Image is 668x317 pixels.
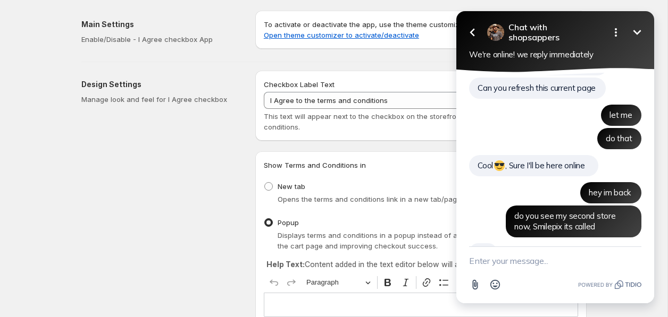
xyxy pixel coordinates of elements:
[146,187,188,198] span: hey im back
[278,195,528,203] span: Opens the terms and conditions link in a new tab/page instead of a popup.
[81,79,238,90] h2: Design Settings
[136,278,199,291] a: Powered by Tidio.
[264,161,366,169] span: Show Terms and Conditions in
[306,276,362,289] span: Paragraph
[302,275,375,291] button: Paragraph, Heading
[264,112,550,131] span: This text will appear next to the checkbox on the storefront for agreeing to terms and conditions.
[72,211,173,232] span: do you see my second store now, Smilepix its called
[266,260,305,269] strong: Help Text:
[35,160,143,170] span: Cool , Sure I'll be here online
[278,182,305,191] span: New tab
[81,19,238,30] h2: Main Settings
[52,160,62,171] img: 😎
[66,22,158,42] h2: shopsappers
[66,22,158,32] span: Chat with
[266,259,575,270] p: Content added in the text editor below will appear in the popup.
[184,22,205,43] button: Minimize
[167,110,190,120] span: let me
[278,231,572,250] span: Displays terms and conditions in a popup instead of a new page, keeping customers on the cart pag...
[22,275,43,295] button: Attach file button
[43,275,63,295] button: Open Emoji picker
[35,83,153,93] span: Can you refresh this current page
[163,133,189,143] span: do that
[81,34,238,45] p: Enable/Disable - I Agree checkbox App
[264,272,578,293] div: Editor toolbar
[27,247,199,275] textarea: New message
[27,49,151,59] span: We're online! we reply immediately
[264,31,419,39] a: Open theme customizer to activate/deactivate
[81,94,238,105] p: Manage look and feel for I Agree checkbox
[264,80,335,89] span: Checkbox Label Text
[163,22,184,43] button: Open options
[264,293,578,316] div: Editor editing area: main. Press ⌥0 for help.
[264,19,578,40] p: To activate or deactivate the app, use the theme customizer.
[278,218,299,227] span: Popup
